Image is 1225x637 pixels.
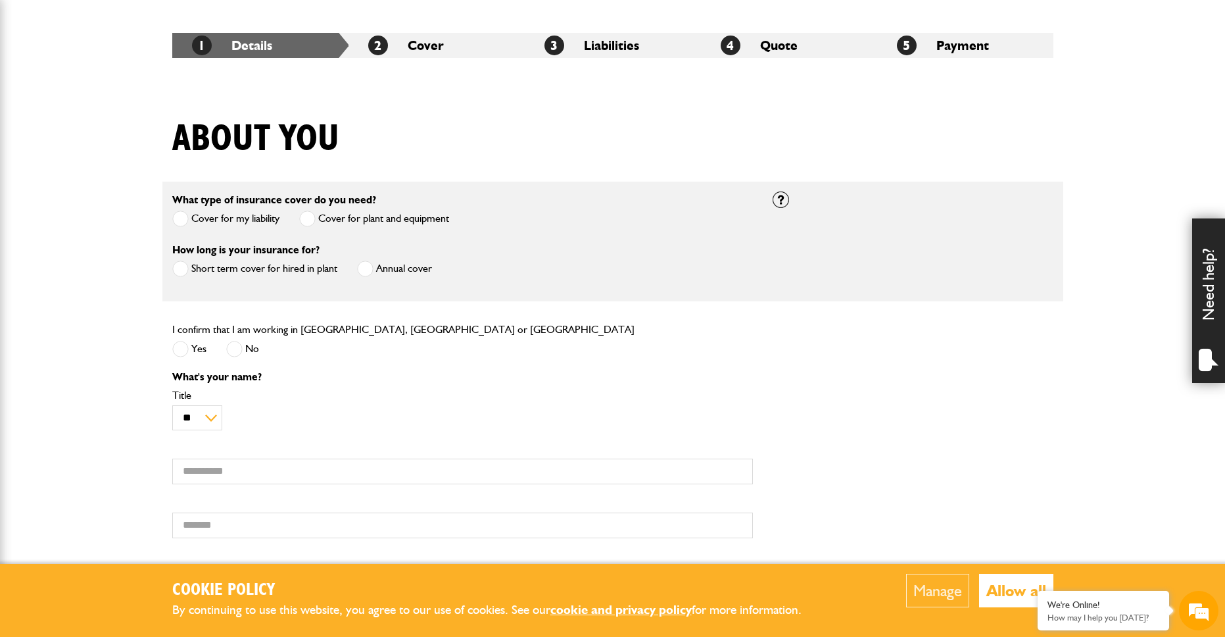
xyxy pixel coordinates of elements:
[701,33,877,58] li: Quote
[172,261,337,277] label: Short term cover for hired in plant
[172,341,206,357] label: Yes
[906,574,969,607] button: Manage
[368,36,388,55] span: 2
[172,580,823,601] h2: Cookie Policy
[550,602,692,617] a: cookie and privacy policy
[172,33,348,58] li: Details
[979,574,1053,607] button: Allow all
[172,117,339,161] h1: About you
[299,211,449,227] label: Cover for plant and equipment
[172,211,279,227] label: Cover for my liability
[348,33,525,58] li: Cover
[721,36,740,55] span: 4
[172,600,823,621] p: By continuing to use this website, you agree to our use of cookies. See our for more information.
[1047,599,1159,611] div: We're Online!
[226,341,259,357] label: No
[1047,613,1159,623] p: How may I help you today?
[172,245,320,255] label: How long is your insurance for?
[1192,218,1225,383] div: Need help?
[877,33,1053,58] li: Payment
[172,372,753,382] p: What's your name?
[357,261,432,277] label: Annual cover
[525,33,701,58] li: Liabilities
[897,36,917,55] span: 5
[192,36,212,55] span: 1
[172,195,376,205] label: What type of insurance cover do you need?
[544,36,564,55] span: 3
[172,324,635,335] label: I confirm that I am working in [GEOGRAPHIC_DATA], [GEOGRAPHIC_DATA] or [GEOGRAPHIC_DATA]
[172,390,753,401] label: Title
